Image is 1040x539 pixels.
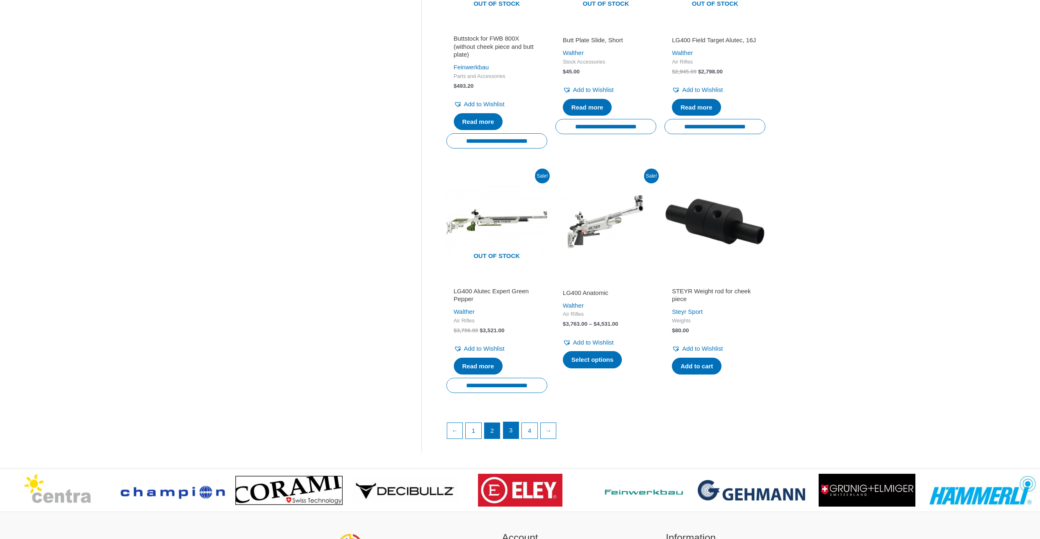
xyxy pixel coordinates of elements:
[563,36,649,47] a: Butt Plate Slide, Short
[563,321,566,327] span: $
[672,59,758,66] span: Air Rifles
[672,84,723,96] a: Add to Wishlist
[454,327,457,333] span: $
[485,423,500,439] span: Page 2
[454,308,475,315] a: Walther
[672,25,758,34] iframe: Customer reviews powered by Trustpilot
[563,49,584,56] a: Walther
[563,99,612,116] a: Read more about “Butt Plate Slide, Short”
[464,100,505,107] span: Add to Wishlist
[454,64,489,71] a: Feinwerkbau
[698,69,701,75] span: $
[447,423,463,439] a: ←
[454,287,540,303] h2: LG400 Alutec Expert Green Pepper
[563,36,649,44] h2: Butt Plate Slide, Short
[466,423,481,439] a: Page 1
[672,287,758,303] h2: STEYR Weight rod for cheek piece
[672,287,758,306] a: STEYR Weight rod for cheek piece
[672,36,758,44] h2: LG400 Field Target Alutec, 16J
[453,247,541,266] span: Out of stock
[682,345,723,352] span: Add to Wishlist
[454,277,540,287] iframe: Customer reviews powered by Trustpilot
[541,423,556,439] a: →
[672,69,675,75] span: $
[698,69,723,75] bdi: 2,798.00
[454,83,474,89] bdi: 493.20
[563,302,584,309] a: Walther
[446,171,547,272] img: LG400 Alutec Expert Green Pepper
[478,474,562,507] img: brand logo
[555,171,656,272] img: LG400 Anatomic
[672,308,703,315] a: Steyr Sport
[446,171,547,272] a: Out of stock
[454,343,505,354] a: Add to Wishlist
[480,327,483,333] span: $
[503,422,519,439] a: Page 3
[454,317,540,324] span: Air Rifles
[535,169,550,183] span: Sale!
[454,34,540,62] a: Buttstock for FWB 800X (without cheek piece and butt plate)
[563,321,587,327] bdi: 3,763.00
[464,345,505,352] span: Add to Wishlist
[563,289,649,297] h2: LG400 Anatomic
[454,98,505,110] a: Add to Wishlist
[563,84,614,96] a: Add to Wishlist
[522,423,537,439] a: Page 4
[563,25,649,34] iframe: Customer reviews powered by Trustpilot
[454,25,540,34] iframe: Customer reviews powered by Trustpilot
[682,86,723,93] span: Add to Wishlist
[454,34,540,59] h2: Buttstock for FWB 800X (without cheek piece and butt plate)
[594,321,597,327] span: $
[563,59,649,66] span: Stock Accessories
[644,169,659,183] span: Sale!
[563,277,649,287] iframe: Customer reviews powered by Trustpilot
[563,69,580,75] bdi: 45.00
[594,321,618,327] bdi: 4,531.00
[672,327,675,333] span: $
[446,422,766,443] nav: Product Pagination
[589,321,592,327] span: –
[672,343,723,354] a: Add to Wishlist
[454,327,478,333] bdi: 3,706.00
[672,69,696,75] bdi: 2,945.00
[480,327,504,333] bdi: 3,521.00
[454,113,503,130] a: Read more about “Buttstock for FWB 800X (without cheek piece and butt plate)”
[672,358,721,375] a: Add to cart: “STEYR Weight rod for cheek piece”
[665,171,765,272] img: STEYR Weight rod for cheek piece
[672,36,758,47] a: LG400 Field Target Alutec, 16J
[563,311,649,318] span: Air Rifles
[563,337,614,348] a: Add to Wishlist
[573,86,614,93] span: Add to Wishlist
[672,327,689,333] bdi: 80.00
[454,83,457,89] span: $
[672,277,758,287] iframe: Customer reviews powered by Trustpilot
[672,49,693,56] a: Walther
[563,69,566,75] span: $
[573,339,614,346] span: Add to Wishlist
[672,317,758,324] span: Weights
[454,358,503,375] a: Read more about “LG400 Alutec Expert Green Pepper”
[672,99,721,116] a: Read more about “LG400 Field Target Alutec, 16J”
[454,287,540,306] a: LG400 Alutec Expert Green Pepper
[563,351,622,368] a: Select options for “LG400 Anatomic”
[563,289,649,300] a: LG400 Anatomic
[454,73,540,80] span: Parts and Accessories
